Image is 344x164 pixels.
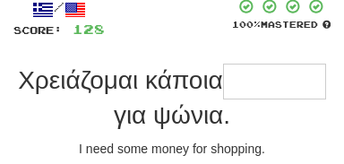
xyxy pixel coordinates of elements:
div: I need some money for shopping. [13,140,331,158]
span: Χρειάζομαι κάποια [18,66,223,94]
span: 100 % [232,20,261,30]
span: Score: [13,24,62,36]
div: Mastered [232,19,331,31]
span: 128 [73,22,105,37]
span: για ψώνια. [114,101,230,129]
